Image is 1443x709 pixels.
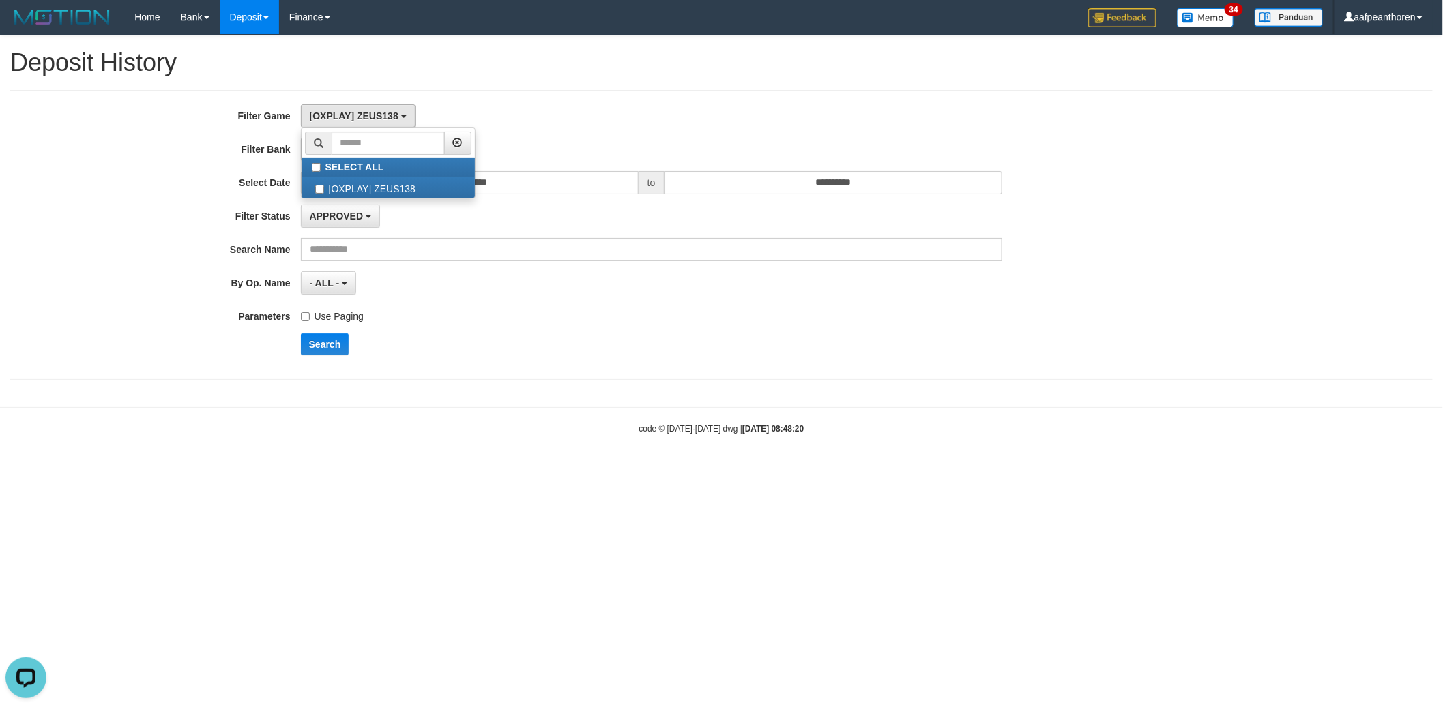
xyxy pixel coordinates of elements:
button: [OXPLAY] ZEUS138 [301,104,416,127]
h1: Deposit History [10,49,1433,76]
input: [OXPLAY] ZEUS138 [315,185,324,194]
button: Open LiveChat chat widget [5,5,46,46]
button: Search [301,333,349,355]
button: - ALL - [301,271,356,295]
button: APPROVED [301,205,380,228]
label: Use Paging [301,305,364,323]
input: SELECT ALL [312,163,321,172]
label: [OXPLAY] ZEUS138 [302,177,475,198]
small: code © [DATE]-[DATE] dwg | [639,424,804,434]
input: Use Paging [301,312,310,321]
span: - ALL - [310,277,340,288]
img: panduan.png [1255,8,1323,27]
label: SELECT ALL [302,158,475,177]
span: APPROVED [310,211,364,222]
img: Feedback.jpg [1088,8,1156,27]
span: 34 [1225,3,1243,16]
span: [OXPLAY] ZEUS138 [310,110,398,121]
strong: [DATE] 08:48:20 [742,424,804,434]
img: MOTION_logo.png [10,7,114,27]
span: to [639,171,665,194]
img: Button%20Memo.svg [1177,8,1234,27]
